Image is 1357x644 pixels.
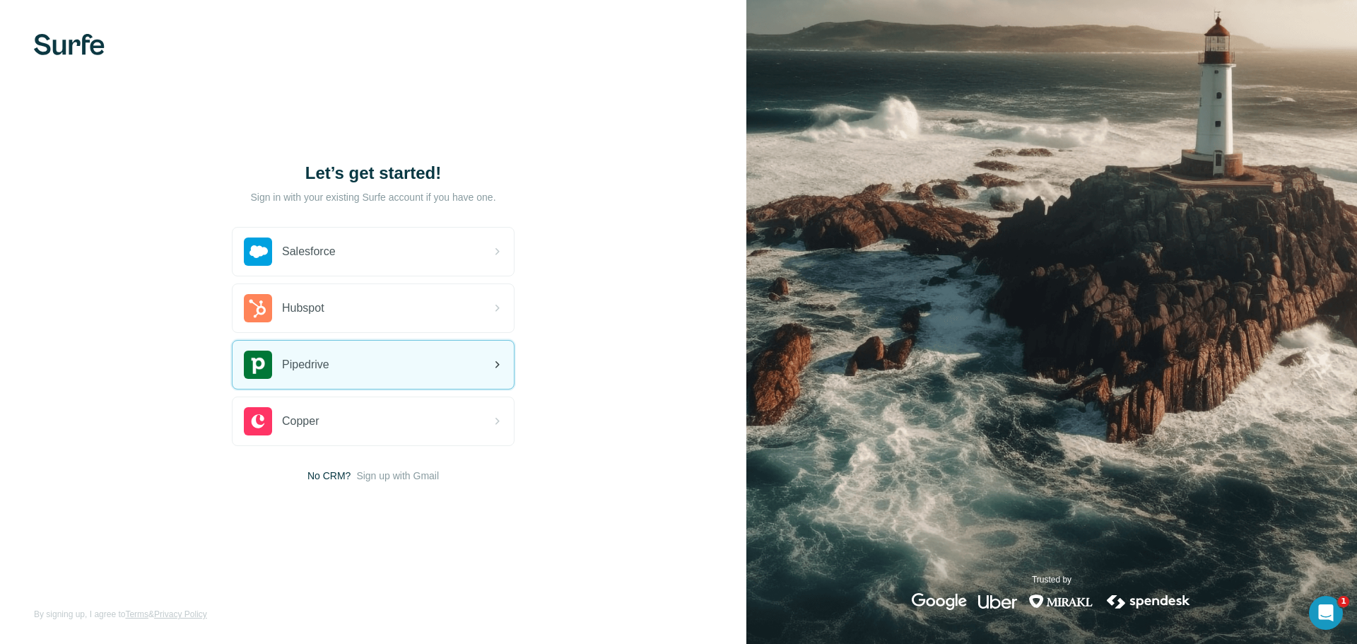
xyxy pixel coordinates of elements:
[282,243,336,260] span: Salesforce
[1032,573,1071,586] p: Trusted by
[1338,596,1349,607] span: 1
[1105,593,1192,610] img: spendesk's logo
[34,608,207,621] span: By signing up, I agree to &
[282,300,324,317] span: Hubspot
[244,407,272,435] img: copper's logo
[154,609,207,619] a: Privacy Policy
[978,593,1017,610] img: uber's logo
[356,469,439,483] button: Sign up with Gmail
[1309,596,1343,630] iframe: Intercom live chat
[307,469,351,483] span: No CRM?
[282,356,329,373] span: Pipedrive
[250,190,495,204] p: Sign in with your existing Surfe account if you have one.
[1028,593,1093,610] img: mirakl's logo
[232,162,515,185] h1: Let’s get started!
[34,34,105,55] img: Surfe's logo
[282,413,319,430] span: Copper
[125,609,148,619] a: Terms
[244,351,272,379] img: pipedrive's logo
[244,294,272,322] img: hubspot's logo
[244,238,272,266] img: salesforce's logo
[912,593,967,610] img: google's logo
